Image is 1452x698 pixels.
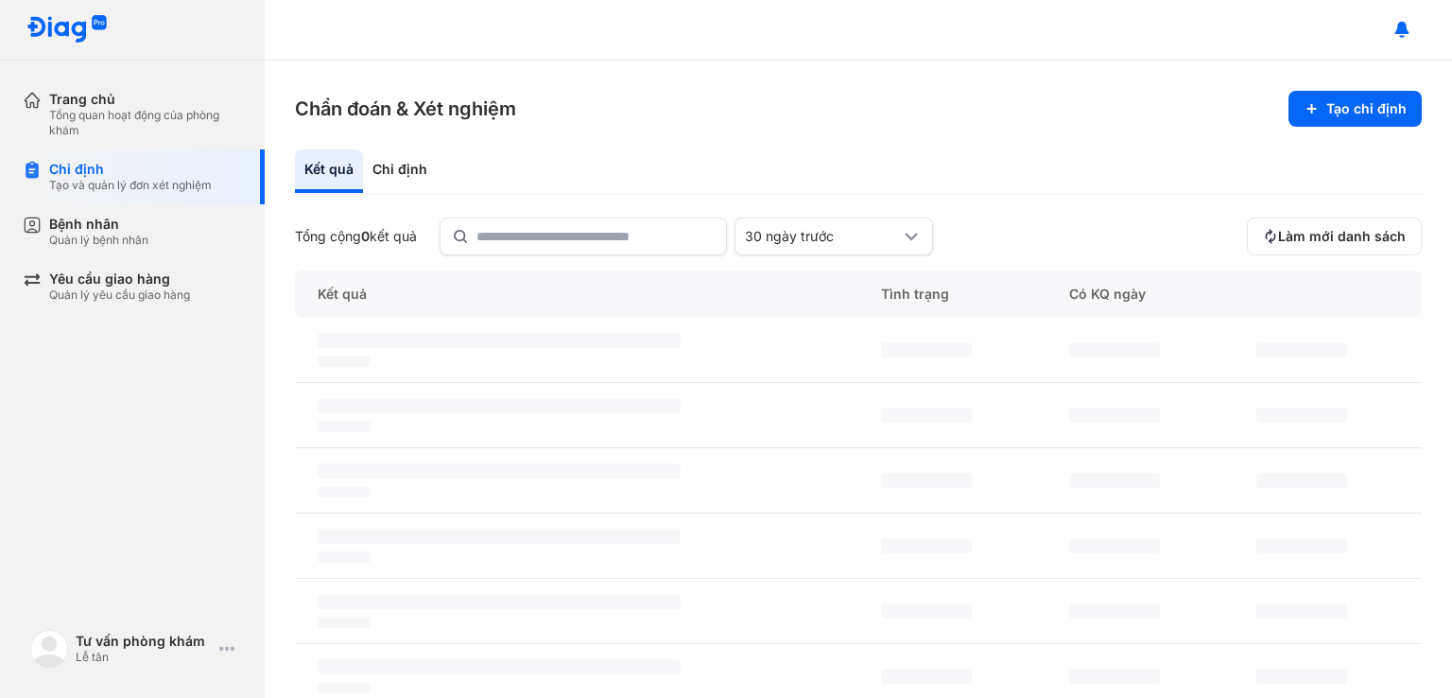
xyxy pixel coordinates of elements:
span: ‌ [1256,342,1347,358]
span: ‌ [1069,603,1160,619]
span: ‌ [318,463,681,479]
span: ‌ [881,669,972,684]
span: ‌ [1256,538,1347,553]
div: Có KQ ngày [1046,270,1235,318]
span: ‌ [1069,473,1160,488]
span: ‌ [318,617,371,628]
span: ‌ [318,659,681,674]
span: ‌ [318,551,371,563]
div: Quản lý bệnh nhân [49,233,148,248]
span: ‌ [1069,408,1160,423]
span: ‌ [881,603,972,619]
div: Chỉ định [49,161,212,178]
span: ‌ [1256,408,1347,423]
span: ‌ [318,682,371,693]
span: ‌ [318,486,371,497]
span: ‌ [1069,669,1160,684]
img: logo [30,630,68,668]
span: Làm mới danh sách [1278,228,1406,245]
img: logo [26,15,108,44]
button: Tạo chỉ định [1288,91,1422,127]
div: Yêu cầu giao hàng [49,270,190,288]
span: ‌ [1256,473,1347,488]
div: Bệnh nhân [49,216,148,233]
div: Quản lý yêu cầu giao hàng [49,288,190,303]
span: ‌ [881,538,972,553]
span: ‌ [318,333,681,348]
div: Tư vấn phòng khám [76,633,212,650]
div: Kết quả [295,149,363,193]
span: ‌ [881,408,972,423]
span: ‌ [1069,538,1160,553]
div: Tình trạng [858,270,1046,318]
span: ‌ [318,398,681,413]
button: Làm mới danh sách [1247,218,1422,255]
div: Chỉ định [363,149,437,193]
h3: Chẩn đoán & Xét nghiệm [295,96,516,122]
div: Tổng cộng kết quả [295,228,417,245]
span: ‌ [881,473,972,488]
div: Kết quả [295,270,858,318]
span: ‌ [318,356,371,367]
div: Lễ tân [76,650,212,665]
div: Tổng quan hoạt động của phòng khám [49,108,242,138]
span: 0 [361,228,370,244]
div: 30 ngày trước [745,228,900,245]
div: Trang chủ [49,91,242,108]
span: ‌ [1069,342,1160,358]
span: ‌ [318,529,681,544]
span: ‌ [318,421,371,432]
span: ‌ [881,342,972,358]
span: ‌ [318,594,681,609]
span: ‌ [1256,603,1347,619]
span: ‌ [1256,669,1347,684]
div: Tạo và quản lý đơn xét nghiệm [49,178,212,193]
